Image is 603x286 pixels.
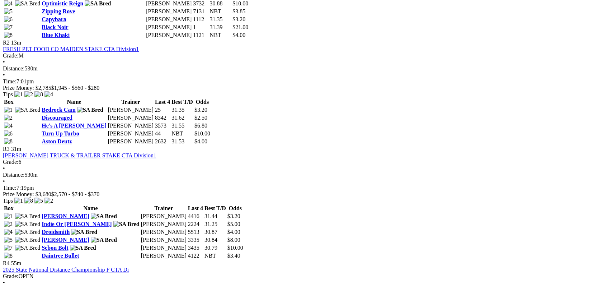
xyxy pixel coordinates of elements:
[204,213,226,220] td: 31.44
[204,205,226,212] th: Best T/D
[11,40,21,46] span: 13m
[141,244,187,252] td: [PERSON_NAME]
[146,8,192,15] td: [PERSON_NAME]
[188,252,203,259] td: 4122
[232,8,245,14] span: $3.85
[4,138,13,145] img: 8
[3,280,5,286] span: •
[42,130,79,137] a: Turn Up Turbo
[4,229,13,235] img: 4
[15,245,41,251] img: SA Bred
[171,122,193,129] td: 31.55
[155,106,170,114] td: 25
[4,221,13,227] img: 2
[4,213,13,220] img: 1
[3,40,10,46] span: R2
[3,78,17,84] span: Time:
[11,260,21,266] span: 55m
[227,253,240,259] span: $3.40
[232,0,248,6] span: $10.00
[155,122,170,129] td: 3573
[3,185,600,191] div: 7:19pm
[77,107,103,113] img: SA Bred
[171,98,193,106] th: Best T/D
[108,130,154,137] td: [PERSON_NAME]
[194,115,207,121] span: $2.50
[91,213,117,220] img: SA Bred
[3,85,600,91] div: Prize Money: $2,785
[15,237,41,243] img: SA Bred
[42,245,68,251] a: Sebon Bolt
[4,24,13,31] img: 7
[4,130,13,137] img: 6
[146,16,192,23] td: [PERSON_NAME]
[42,8,75,14] a: Zipping Rove
[41,98,107,106] th: Name
[204,229,226,236] td: 30.87
[188,221,203,228] td: 2224
[4,237,13,243] img: 5
[193,16,208,23] td: 1112
[108,98,154,106] th: Trainer
[4,8,13,15] img: 5
[194,98,211,106] th: Odds
[155,130,170,137] td: 44
[209,8,232,15] td: NBT
[4,245,13,251] img: 7
[42,32,70,38] a: Blue Khaki
[42,107,75,113] a: Bedrock Cam
[3,178,5,184] span: •
[232,16,245,22] span: $3.20
[204,221,226,228] td: 31.25
[4,16,13,23] img: 6
[209,32,232,39] td: NBT
[188,213,203,220] td: 4416
[42,16,66,22] a: Capybara
[3,65,600,72] div: 530m
[3,65,24,71] span: Distance:
[4,99,14,105] span: Box
[42,24,68,30] a: Black Noir
[155,138,170,145] td: 2632
[141,205,187,212] th: Trainer
[171,114,193,121] td: 31.62
[3,165,5,171] span: •
[24,91,33,98] img: 2
[155,114,170,121] td: 8342
[15,213,41,220] img: SA Bred
[91,237,117,243] img: SA Bred
[227,221,240,227] span: $5.00
[24,198,33,204] img: 8
[194,138,207,144] span: $4.00
[42,213,89,219] a: [PERSON_NAME]
[3,260,10,266] span: R4
[3,72,5,78] span: •
[227,245,243,251] span: $10.00
[146,24,192,31] td: [PERSON_NAME]
[108,122,154,129] td: [PERSON_NAME]
[3,52,19,59] span: Grade:
[42,123,106,129] a: He's A [PERSON_NAME]
[3,91,13,97] span: Tips
[193,8,208,15] td: 7131
[44,198,53,204] img: 2
[3,172,600,178] div: 530m
[3,267,129,273] a: 2025 State National Distance Championship F CTA Di
[3,159,19,165] span: Grade:
[204,244,226,252] td: 30.79
[15,221,41,227] img: SA Bred
[108,138,154,145] td: [PERSON_NAME]
[141,252,187,259] td: [PERSON_NAME]
[194,123,207,129] span: $6.80
[171,138,193,145] td: 31.53
[108,114,154,121] td: [PERSON_NAME]
[4,32,13,38] img: 8
[11,146,21,152] span: 31m
[42,229,70,235] a: Droidsmith
[204,236,226,244] td: 30.84
[85,0,111,7] img: SA Bred
[42,138,72,144] a: Aston Deutz
[4,253,13,259] img: 8
[4,123,13,129] img: 4
[193,32,208,39] td: 1121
